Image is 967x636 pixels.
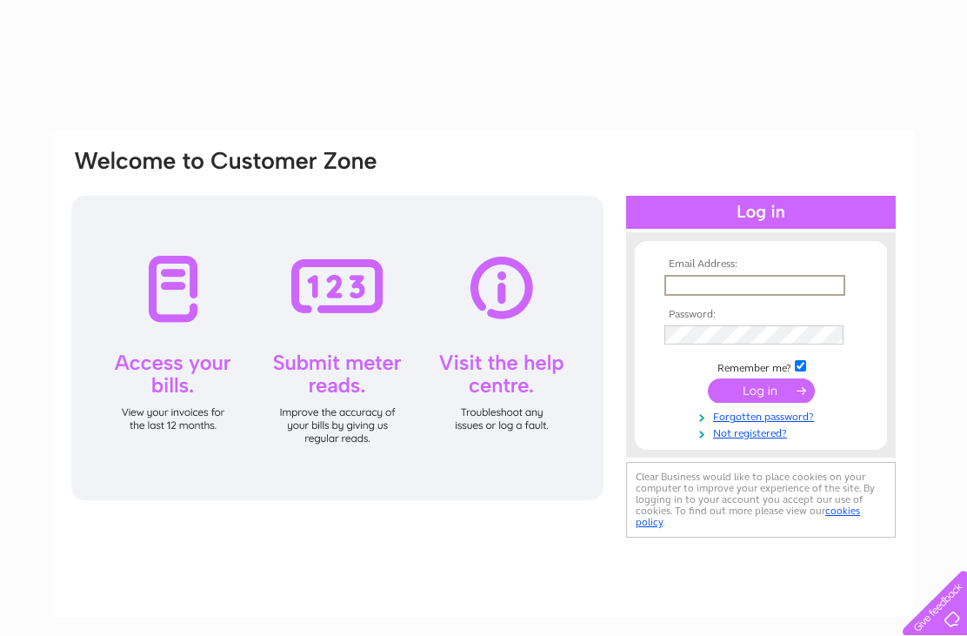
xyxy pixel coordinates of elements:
th: Password: [660,309,862,321]
div: Clear Business would like to place cookies on your computer to improve your experience of the sit... [626,462,896,538]
a: cookies policy [636,505,860,528]
a: Forgotten password? [664,407,862,424]
a: Not registered? [664,424,862,440]
input: Submit [708,378,815,403]
td: Remember me? [660,358,862,375]
th: Email Address: [660,258,862,271]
